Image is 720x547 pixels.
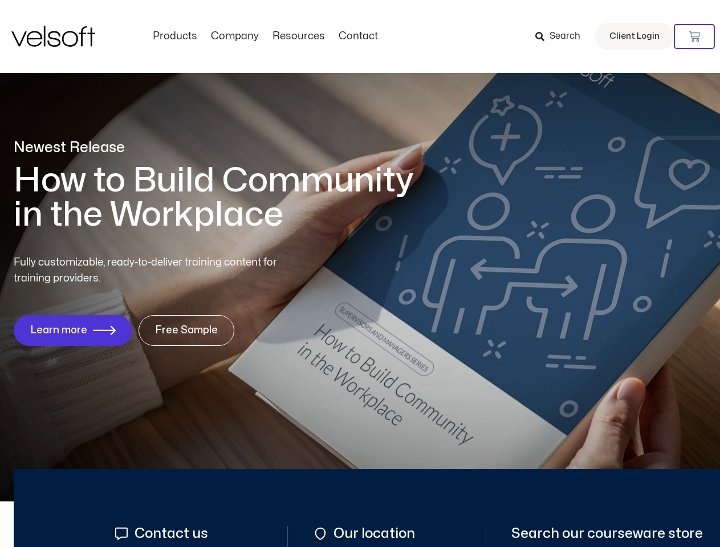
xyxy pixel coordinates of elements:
[14,138,430,158] p: Newest Release
[139,315,234,346] a: Free Sample
[535,27,588,46] a: Search
[511,526,703,541] span: Search our courseware store
[14,255,298,287] p: Fully customizable, ready-to-deliver training content for training providers.
[550,29,580,44] span: Search
[132,526,208,541] span: Contact us
[155,325,218,336] span: Free Sample
[11,26,95,47] img: Velsoft Training Materials
[146,30,385,43] nav: Menu
[30,325,87,336] span: Learn more
[146,30,204,43] a: ProductsMenu Toggle
[266,30,332,43] a: ResourcesMenu Toggle
[14,164,430,232] h1: How to Build Community in the Workplace
[204,30,266,43] a: CompanyMenu Toggle
[595,23,674,50] a: Client Login
[14,315,132,346] a: Learn more
[332,30,385,43] a: ContactMenu Toggle
[609,29,660,44] span: Client Login
[331,526,415,541] span: Our location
